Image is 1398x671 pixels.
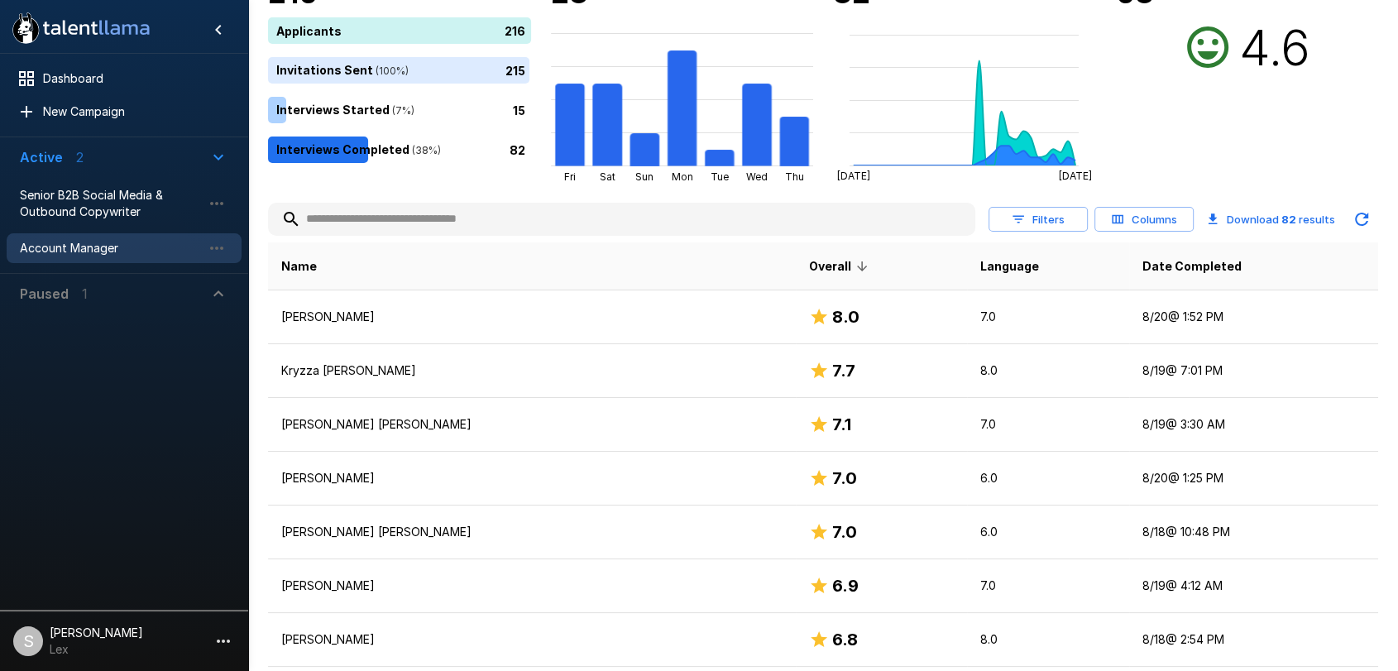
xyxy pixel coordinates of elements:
button: Updated Today - 5:51 AM [1345,203,1378,236]
h6: 6.8 [832,626,858,653]
span: Language [980,256,1039,276]
h2: 4.6 [1239,17,1310,77]
h6: 7.0 [832,519,857,545]
p: 7.0 [980,578,1116,594]
tspan: Sun [635,170,654,183]
p: Kryzza [PERSON_NAME] [281,362,783,379]
tspan: Tue [711,170,729,183]
p: [PERSON_NAME] [281,578,783,594]
h6: 7.1 [832,411,851,438]
td: 8/19 @ 7:01 PM [1129,344,1378,398]
p: 7.0 [980,309,1116,325]
p: 6.0 [980,524,1116,540]
p: [PERSON_NAME] [281,631,783,648]
tspan: Sat [599,170,615,183]
td: 8/19 @ 3:30 AM [1129,398,1378,452]
td: 8/20 @ 1:25 PM [1129,452,1378,506]
p: [PERSON_NAME] [281,309,783,325]
button: Download 82 results [1200,203,1342,236]
p: 8.0 [980,631,1116,648]
p: [PERSON_NAME] [281,470,783,486]
tspan: [DATE] [1059,170,1092,182]
h6: 7.0 [832,465,857,491]
span: Date Completed [1142,256,1242,276]
tspan: Mon [671,170,692,183]
b: 82 [1281,213,1296,226]
p: 7.0 [980,416,1116,433]
tspan: Fri [563,170,575,183]
td: 8/20 @ 1:52 PM [1129,290,1378,344]
span: Name [281,256,317,276]
tspan: [DATE] [837,170,870,182]
button: Filters [989,207,1088,232]
td: 8/18 @ 10:48 PM [1129,506,1378,559]
p: 82 [510,141,525,158]
h6: 7.7 [832,357,855,384]
h6: 6.9 [832,573,859,599]
p: 216 [505,22,525,39]
p: [PERSON_NAME] [PERSON_NAME] [281,416,783,433]
td: 8/19 @ 4:12 AM [1129,559,1378,613]
button: Columns [1094,207,1194,232]
td: 8/18 @ 2:54 PM [1129,613,1378,667]
p: 15 [513,101,525,118]
h6: 8.0 [832,304,859,330]
span: Overall [809,256,873,276]
p: [PERSON_NAME] [PERSON_NAME] [281,524,783,540]
tspan: Thu [785,170,804,183]
tspan: Wed [746,170,768,183]
p: 6.0 [980,470,1116,486]
p: 8.0 [980,362,1116,379]
p: 215 [505,61,525,79]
